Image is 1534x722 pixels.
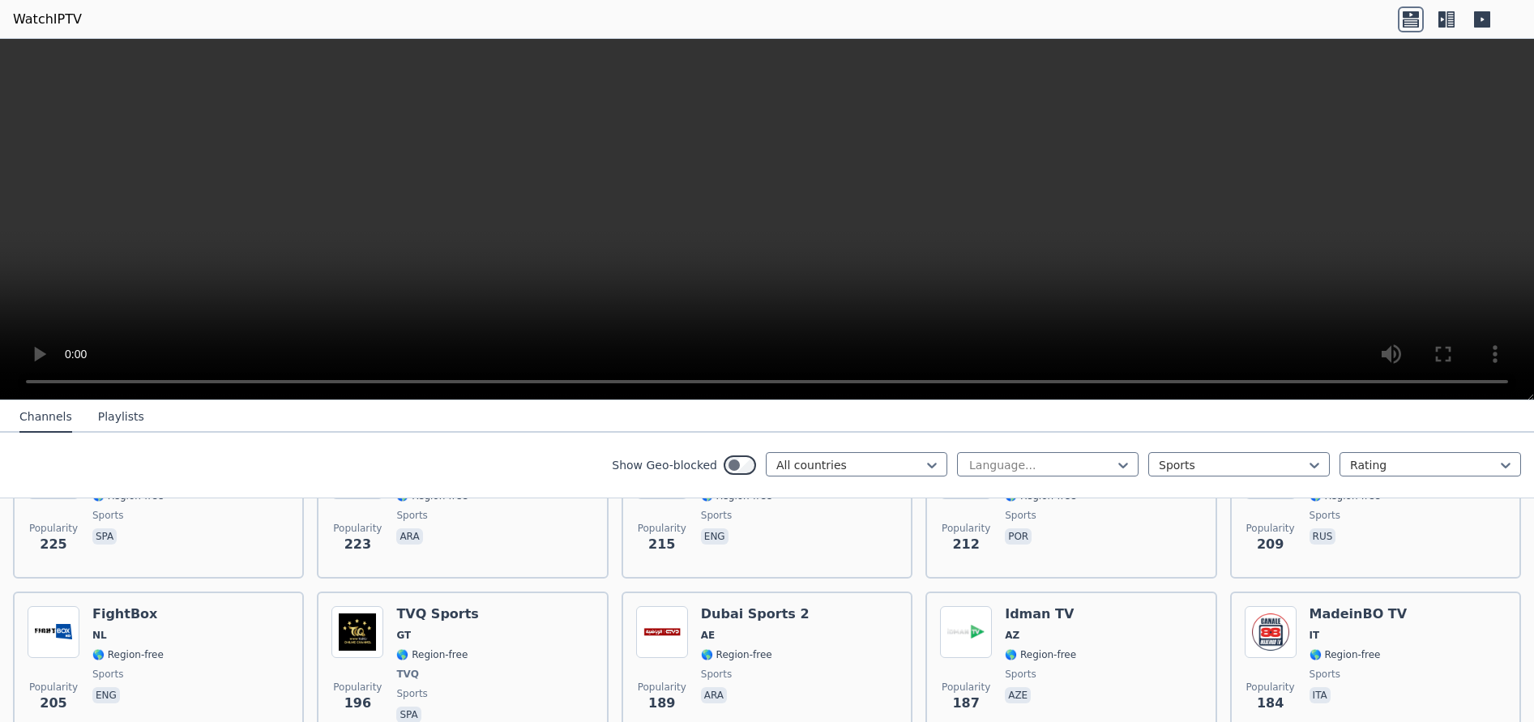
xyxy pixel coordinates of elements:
h6: FightBox [92,606,164,622]
img: Idman TV [940,606,992,658]
img: FightBox [28,606,79,658]
h6: TVQ Sports [396,606,479,622]
h6: Dubai Sports 2 [701,606,810,622]
p: spa [92,528,117,545]
button: Playlists [98,402,144,433]
span: 187 [952,694,979,713]
span: NL [92,629,107,642]
span: 🌎 Region-free [701,648,772,661]
span: Popularity [638,522,686,535]
span: AE [701,629,715,642]
span: IT [1310,629,1320,642]
span: 215 [648,535,675,554]
p: ita [1310,687,1331,703]
span: Popularity [29,522,78,535]
span: 205 [40,694,66,713]
span: 196 [344,694,371,713]
span: 🌎 Region-free [1310,648,1381,661]
span: sports [1310,509,1340,522]
span: 189 [648,694,675,713]
p: aze [1005,687,1031,703]
span: Popularity [638,681,686,694]
h6: Idman TV [1005,606,1076,622]
span: 223 [344,535,371,554]
span: sports [92,668,123,681]
span: 🌎 Region-free [396,648,468,661]
img: Dubai Sports 2 [636,606,688,658]
span: sports [396,687,427,700]
span: Popularity [1246,522,1295,535]
p: eng [92,687,120,703]
button: Channels [19,402,72,433]
span: GT [396,629,411,642]
span: Popularity [1246,681,1295,694]
span: 🌎 Region-free [92,648,164,661]
p: ara [701,687,727,703]
span: 184 [1257,694,1284,713]
span: sports [396,509,427,522]
span: 209 [1257,535,1284,554]
span: Popularity [29,681,78,694]
span: sports [92,509,123,522]
span: sports [1310,668,1340,681]
img: MadeinBO TV [1245,606,1297,658]
p: eng [701,528,729,545]
span: 212 [952,535,979,554]
span: Popularity [942,681,990,694]
span: 225 [40,535,66,554]
span: TVQ [396,668,419,681]
label: Show Geo-blocked [612,457,717,473]
span: sports [1005,509,1036,522]
p: ara [396,528,422,545]
span: sports [701,509,732,522]
span: sports [701,668,732,681]
p: por [1005,528,1032,545]
p: rus [1310,528,1336,545]
span: Popularity [942,522,990,535]
h6: MadeinBO TV [1310,606,1408,622]
span: AZ [1005,629,1019,642]
a: WatchIPTV [13,10,82,29]
img: TVQ Sports [331,606,383,658]
span: sports [1005,668,1036,681]
span: Popularity [333,522,382,535]
span: 🌎 Region-free [1005,648,1076,661]
span: Popularity [333,681,382,694]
